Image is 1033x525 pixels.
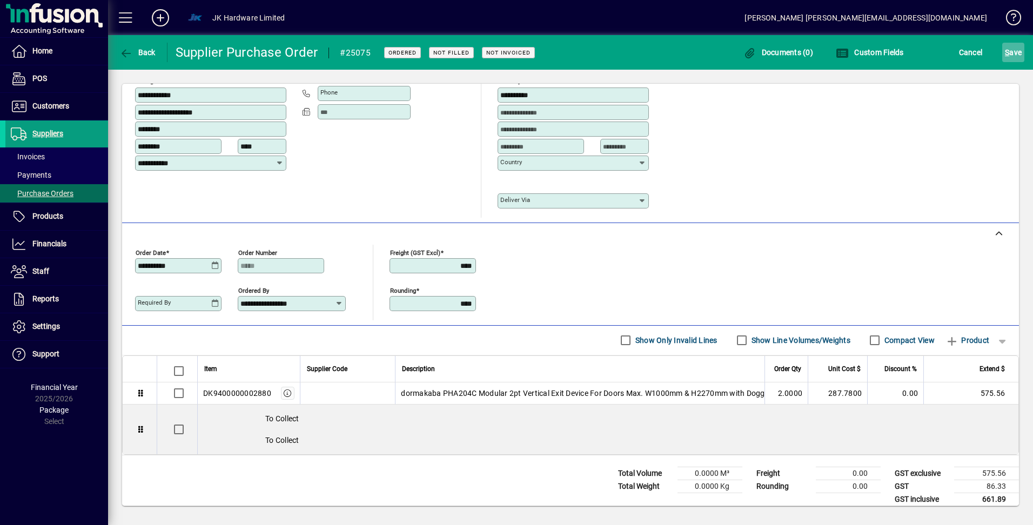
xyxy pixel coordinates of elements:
[5,286,108,313] a: Reports
[11,189,73,198] span: Purchase Orders
[940,331,995,350] button: Product
[954,467,1019,480] td: 575.56
[320,89,338,96] mat-label: Phone
[198,405,1018,454] div: To Collect To Collect
[836,48,904,57] span: Custom Fields
[238,248,277,256] mat-label: Order number
[5,258,108,285] a: Staff
[5,147,108,166] a: Invoices
[143,8,178,28] button: Add
[613,467,678,480] td: Total Volume
[833,43,907,62] button: Custom Fields
[980,363,1005,375] span: Extend $
[136,248,166,256] mat-label: Order date
[340,44,371,62] div: #25075
[32,212,63,220] span: Products
[5,184,108,203] a: Purchase Orders
[5,231,108,258] a: Financials
[5,203,108,230] a: Products
[678,480,742,493] td: 0.0000 Kg
[176,44,318,61] div: Supplier Purchase Order
[1005,48,1009,57] span: S
[32,322,60,331] span: Settings
[32,46,52,55] span: Home
[1005,44,1022,61] span: ave
[31,383,78,392] span: Financial Year
[882,335,935,346] label: Compact View
[178,8,212,28] button: Profile
[633,335,717,346] label: Show Only Invalid Lines
[32,294,59,303] span: Reports
[744,9,987,26] div: [PERSON_NAME] [PERSON_NAME][EMAIL_ADDRESS][DOMAIN_NAME]
[998,2,1019,37] a: Knowledge Base
[32,349,59,358] span: Support
[203,388,271,399] div: DK9400000002880
[867,382,923,405] td: 0.00
[5,38,108,65] a: Home
[500,158,522,166] mat-label: Country
[945,332,989,349] span: Product
[816,467,881,480] td: 0.00
[751,480,816,493] td: Rounding
[402,363,435,375] span: Description
[117,43,158,62] button: Back
[749,335,850,346] label: Show Line Volumes/Weights
[5,65,108,92] a: POS
[740,43,816,62] button: Documents (0)
[486,49,531,56] span: Not Invoiced
[32,102,69,110] span: Customers
[11,171,51,179] span: Payments
[889,493,954,506] td: GST inclusive
[500,196,530,204] mat-label: Deliver via
[743,48,813,57] span: Documents (0)
[212,9,285,26] div: JK Hardware Limited
[32,267,49,275] span: Staff
[1002,43,1024,62] button: Save
[751,467,816,480] td: Freight
[401,388,775,399] span: dormakaba PHA204C Modular 2pt Vertical Exit Device For Doors Max. W1000mm & H2270mm with Dogging
[816,480,881,493] td: 0.00
[954,493,1019,506] td: 661.89
[204,363,217,375] span: Item
[889,480,954,493] td: GST
[119,48,156,57] span: Back
[959,44,983,61] span: Cancel
[39,406,69,414] span: Package
[956,43,985,62] button: Cancel
[32,129,63,138] span: Suppliers
[889,467,954,480] td: GST exclusive
[774,363,801,375] span: Order Qty
[923,382,1018,405] td: 575.56
[433,49,469,56] span: Not Filled
[307,363,347,375] span: Supplier Code
[238,286,269,294] mat-label: Ordered by
[32,74,47,83] span: POS
[5,341,108,368] a: Support
[5,313,108,340] a: Settings
[138,299,171,306] mat-label: Required by
[764,382,808,405] td: 2.0000
[108,43,167,62] app-page-header-button: Back
[884,363,917,375] span: Discount %
[5,93,108,120] a: Customers
[32,239,66,248] span: Financials
[613,480,678,493] td: Total Weight
[388,49,417,56] span: Ordered
[954,480,1019,493] td: 86.33
[808,382,867,405] td: 287.7800
[390,286,416,294] mat-label: Rounding
[390,248,440,256] mat-label: Freight (GST excl)
[5,166,108,184] a: Payments
[828,363,861,375] span: Unit Cost $
[11,152,45,161] span: Invoices
[678,467,742,480] td: 0.0000 M³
